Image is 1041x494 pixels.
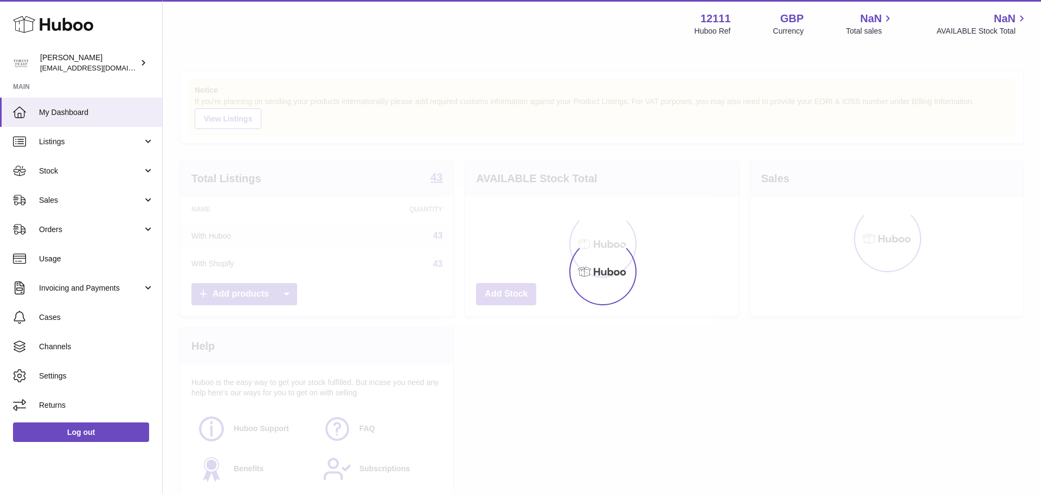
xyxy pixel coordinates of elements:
[701,11,731,26] strong: 12111
[39,137,143,147] span: Listings
[936,11,1028,36] a: NaN AVAILABLE Stock Total
[773,26,804,36] div: Currency
[695,26,731,36] div: Huboo Ref
[40,63,159,72] span: [EMAIL_ADDRESS][DOMAIN_NAME]
[39,283,143,293] span: Invoicing and Payments
[860,11,882,26] span: NaN
[846,11,894,36] a: NaN Total sales
[846,26,894,36] span: Total sales
[994,11,1016,26] span: NaN
[39,195,143,206] span: Sales
[39,312,154,323] span: Cases
[936,26,1028,36] span: AVAILABLE Stock Total
[39,107,154,118] span: My Dashboard
[40,53,138,73] div: [PERSON_NAME]
[39,254,154,264] span: Usage
[39,166,143,176] span: Stock
[39,342,154,352] span: Channels
[39,224,143,235] span: Orders
[13,55,29,71] img: internalAdmin-12111@internal.huboo.com
[780,11,804,26] strong: GBP
[13,422,149,442] a: Log out
[39,400,154,410] span: Returns
[39,371,154,381] span: Settings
